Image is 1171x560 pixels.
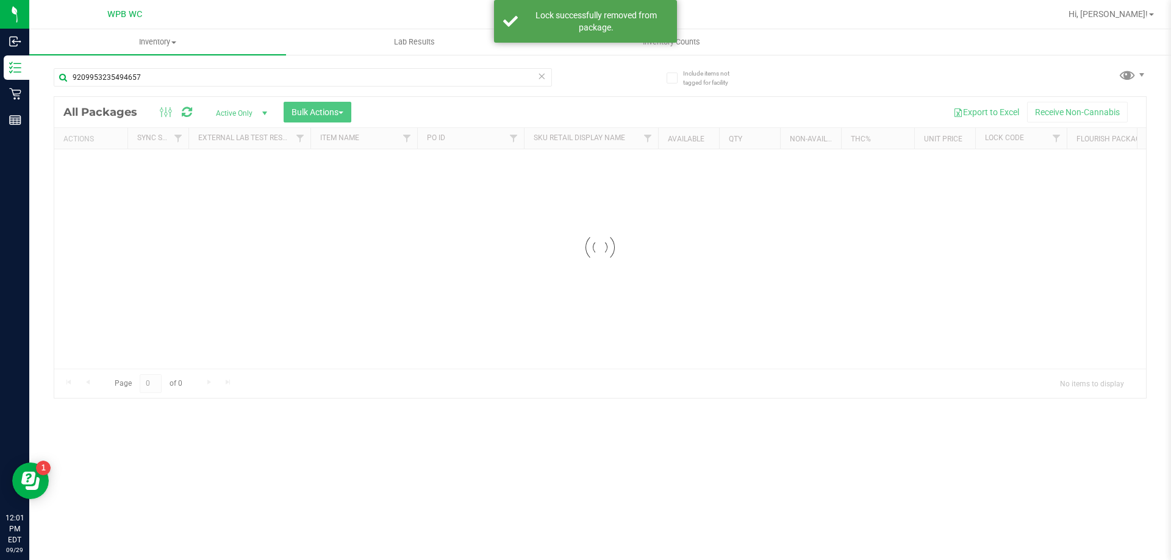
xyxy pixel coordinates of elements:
[537,68,546,84] span: Clear
[29,29,286,55] a: Inventory
[9,62,21,74] inline-svg: Inventory
[9,88,21,100] inline-svg: Retail
[286,29,543,55] a: Lab Results
[1069,9,1148,19] span: Hi, [PERSON_NAME]!
[683,69,744,87] span: Include items not tagged for facility
[5,512,24,545] p: 12:01 PM EDT
[12,463,49,499] iframe: Resource center
[525,9,668,34] div: Lock successfully removed from package.
[9,114,21,126] inline-svg: Reports
[36,461,51,475] iframe: Resource center unread badge
[5,545,24,555] p: 09/29
[378,37,451,48] span: Lab Results
[54,68,552,87] input: Search Package ID, Item Name, SKU, Lot or Part Number...
[9,35,21,48] inline-svg: Inbound
[107,9,142,19] span: WPB WC
[29,37,286,48] span: Inventory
